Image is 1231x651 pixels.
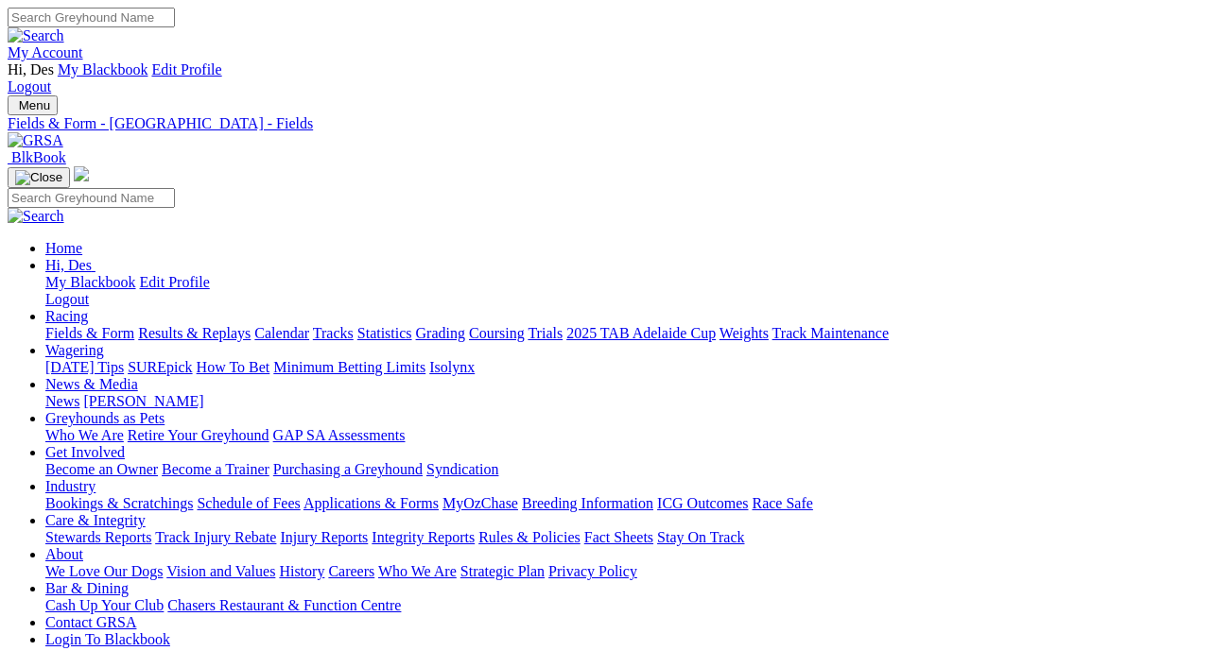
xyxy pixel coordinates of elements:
a: Results & Replays [138,325,251,341]
a: We Love Our Dogs [45,563,163,579]
div: Greyhounds as Pets [45,427,1223,444]
a: Schedule of Fees [197,495,300,511]
a: Who We Are [378,563,457,579]
a: [DATE] Tips [45,359,124,375]
a: Strategic Plan [460,563,545,579]
a: Breeding Information [522,495,653,511]
span: BlkBook [11,149,66,165]
span: Hi, Des [45,257,92,273]
a: My Blackbook [45,274,136,290]
a: Bookings & Scratchings [45,495,193,511]
a: My Blackbook [58,61,148,77]
a: Race Safe [752,495,812,511]
a: Track Injury Rebate [155,529,276,545]
a: Bar & Dining [45,580,129,596]
a: Login To Blackbook [45,631,170,647]
div: Hi, Des [45,274,1223,308]
a: Careers [328,563,374,579]
a: Weights [720,325,769,341]
a: Integrity Reports [372,529,475,545]
button: Toggle navigation [8,95,58,115]
a: News & Media [45,376,138,392]
a: Rules & Policies [478,529,581,545]
img: logo-grsa-white.png [74,166,89,181]
a: Fields & Form [45,325,134,341]
a: [PERSON_NAME] [83,393,203,409]
a: Track Maintenance [772,325,889,341]
a: Calendar [254,325,309,341]
div: Wagering [45,359,1223,376]
a: Wagering [45,342,104,358]
img: GRSA [8,132,63,149]
a: BlkBook [8,149,66,165]
div: Get Involved [45,461,1223,478]
a: Edit Profile [151,61,221,77]
button: Toggle navigation [8,167,70,188]
img: Search [8,208,64,225]
a: History [279,563,324,579]
a: Injury Reports [280,529,368,545]
a: Grading [416,325,465,341]
a: Isolynx [429,359,475,375]
a: Coursing [469,325,525,341]
a: Minimum Betting Limits [273,359,425,375]
a: Become a Trainer [162,461,269,477]
img: Close [15,170,62,185]
a: 2025 TAB Adelaide Cup [566,325,716,341]
a: Applications & Forms [303,495,439,511]
a: Industry [45,478,95,494]
a: GAP SA Assessments [273,427,406,443]
a: Stay On Track [657,529,744,545]
div: Racing [45,325,1223,342]
a: Contact GRSA [45,614,136,630]
input: Search [8,188,175,208]
div: My Account [8,61,1223,95]
a: Edit Profile [140,274,210,290]
a: News [45,393,79,409]
div: News & Media [45,393,1223,410]
a: Tracks [313,325,354,341]
a: Retire Your Greyhound [128,427,269,443]
a: Privacy Policy [548,563,637,579]
div: About [45,563,1223,580]
img: Search [8,27,64,44]
a: Greyhounds as Pets [45,410,165,426]
a: Get Involved [45,444,125,460]
a: Statistics [357,325,412,341]
a: Home [45,240,82,256]
a: Become an Owner [45,461,158,477]
a: Logout [8,78,51,94]
a: SUREpick [128,359,192,375]
a: My Account [8,44,83,60]
a: Care & Integrity [45,512,146,528]
a: Chasers Restaurant & Function Centre [167,597,401,613]
a: Fields & Form - [GEOGRAPHIC_DATA] - Fields [8,115,1223,132]
div: Industry [45,495,1223,512]
a: Trials [528,325,563,341]
a: MyOzChase [442,495,518,511]
a: Who We Are [45,427,124,443]
a: Vision and Values [166,563,275,579]
span: Menu [19,98,50,112]
a: Syndication [426,461,498,477]
a: Logout [45,291,89,307]
a: Cash Up Your Club [45,597,164,613]
div: Bar & Dining [45,597,1223,614]
div: Care & Integrity [45,529,1223,546]
a: Hi, Des [45,257,95,273]
a: ICG Outcomes [657,495,748,511]
a: Purchasing a Greyhound [273,461,423,477]
a: Racing [45,308,88,324]
a: Stewards Reports [45,529,151,545]
a: Fact Sheets [584,529,653,545]
a: About [45,546,83,562]
span: Hi, Des [8,61,54,77]
a: How To Bet [197,359,270,375]
input: Search [8,8,175,27]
